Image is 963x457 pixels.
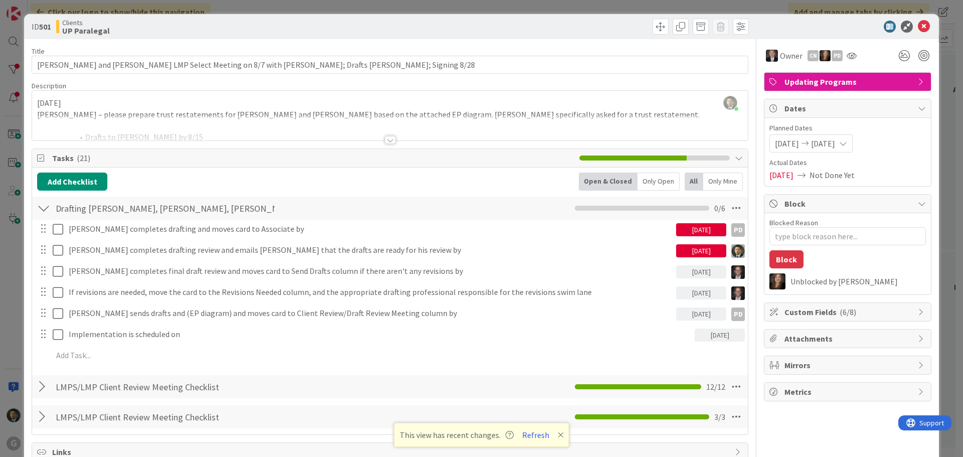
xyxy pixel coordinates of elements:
[784,76,913,88] span: Updating Programs
[37,173,107,191] button: Add Checklist
[32,21,51,33] span: ID
[769,250,804,268] button: Block
[69,286,672,298] p: If revisions are needed, move the card to the Revisions Needed column, and the appropriate drafti...
[77,153,90,163] span: ( 21 )
[32,47,45,56] label: Title
[820,50,831,61] img: SB
[39,22,51,32] b: 501
[676,308,726,321] div: [DATE]
[769,273,785,289] img: SB
[637,173,680,191] div: Only Open
[37,109,743,120] p: [PERSON_NAME] – please prepare trust restatements for [PERSON_NAME] and [PERSON_NAME] based on th...
[52,152,574,164] span: Tasks
[37,97,743,109] p: [DATE]
[69,244,672,256] p: [PERSON_NAME] completes drafting review and emails [PERSON_NAME] that the drafts are ready for hi...
[676,265,726,278] div: [DATE]
[52,378,278,396] input: Add Checklist...
[769,123,926,133] span: Planned Dates
[808,50,819,61] div: CN
[811,137,835,149] span: [DATE]
[731,308,745,321] div: PD
[769,158,926,168] span: Actual Dates
[784,102,913,114] span: Dates
[784,306,913,318] span: Custom Fields
[784,386,913,398] span: Metrics
[21,2,46,14] span: Support
[69,308,672,319] p: [PERSON_NAME] sends drafts and (EP diagram) and moves card to Client Review/Draft Review Meeting ...
[784,359,913,371] span: Mirrors
[790,277,926,286] div: Unblocked by [PERSON_NAME]
[62,27,110,35] b: UP Paralegal
[731,265,745,279] img: JT
[579,173,637,191] div: Open & Closed
[769,218,818,227] label: Blocked Reason
[703,173,743,191] div: Only Mine
[676,244,726,257] div: [DATE]
[32,81,66,90] span: Description
[52,199,278,217] input: Add Checklist...
[676,286,726,299] div: [DATE]
[832,50,843,61] div: PD
[769,169,793,181] span: [DATE]
[695,329,745,342] div: [DATE]
[731,223,745,237] div: PD
[69,223,672,235] p: [PERSON_NAME] completes drafting and moves card to Associate by
[723,96,737,110] img: 8BZLk7E8pfiq8jCgjIaptuiIy3kiCTah.png
[69,329,691,340] p: Implementation is scheduled on
[840,307,856,317] span: ( 6/8 )
[400,429,514,441] span: This view has recent changes.
[766,50,778,62] img: BG
[731,286,745,300] img: JT
[52,408,278,426] input: Add Checklist...
[706,381,725,393] span: 12 / 12
[731,244,745,258] img: CG
[780,50,802,62] span: Owner
[714,202,725,214] span: 0 / 6
[685,173,703,191] div: All
[810,169,855,181] span: Not Done Yet
[519,428,553,441] button: Refresh
[784,333,913,345] span: Attachments
[714,411,725,423] span: 3 / 3
[32,56,748,74] input: type card name here...
[784,198,913,210] span: Block
[69,265,672,277] p: [PERSON_NAME] completes final draft review and moves card to Send Drafts column if there aren't a...
[676,223,726,236] div: [DATE]
[62,19,110,27] span: Clients
[775,137,799,149] span: [DATE]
